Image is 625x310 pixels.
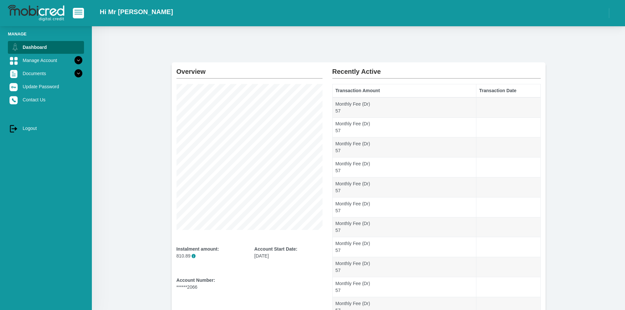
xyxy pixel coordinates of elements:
td: Monthly Fee (Dr) 57 [332,157,476,177]
img: logo-mobicred.svg [8,5,64,21]
p: 810.89 [177,253,245,259]
b: Instalment amount: [177,246,219,252]
h2: Overview [177,62,323,75]
li: Manage [8,31,84,37]
td: Monthly Fee (Dr) 57 [332,97,476,117]
h2: Hi Mr [PERSON_NAME] [100,8,173,16]
h2: Recently Active [332,62,541,75]
a: Update Password [8,80,84,93]
b: Account Start Date: [254,246,297,252]
span: i [192,254,196,258]
td: Monthly Fee (Dr) 57 [332,137,476,157]
div: [DATE] [254,246,323,259]
td: Monthly Fee (Dr) 57 [332,117,476,137]
th: Transaction Date [476,84,540,97]
td: Monthly Fee (Dr) 57 [332,277,476,297]
td: Monthly Fee (Dr) 57 [332,217,476,237]
a: Documents [8,67,84,80]
b: Account Number: [177,278,215,283]
a: Manage Account [8,54,84,67]
th: Transaction Amount [332,84,476,97]
td: Monthly Fee (Dr) 57 [332,197,476,217]
td: Monthly Fee (Dr) 57 [332,237,476,257]
td: Monthly Fee (Dr) 57 [332,257,476,277]
a: Contact Us [8,93,84,106]
td: Monthly Fee (Dr) 57 [332,177,476,197]
a: Dashboard [8,41,84,53]
a: Logout [8,122,84,134]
